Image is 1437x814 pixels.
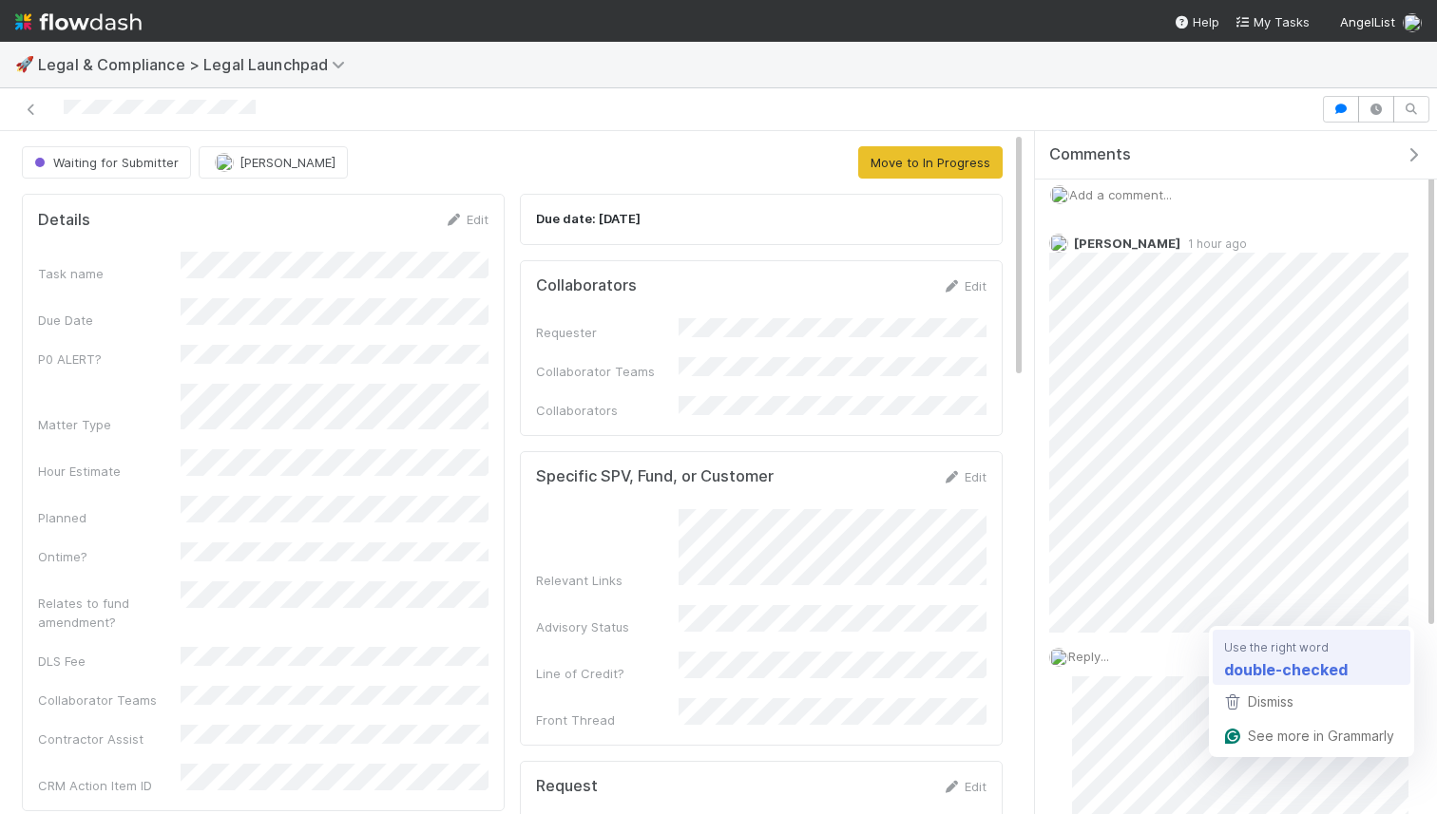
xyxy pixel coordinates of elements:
a: Edit [942,779,987,794]
span: Reply... [1068,649,1109,664]
div: Due Date [38,311,181,330]
span: Add a comment... [1069,187,1172,202]
img: avatar_0a9e60f7-03da-485c-bb15-a40c44fcec20.png [1403,13,1422,32]
div: Contractor Assist [38,729,181,748]
div: Front Thread [536,710,679,729]
div: DLS Fee [38,652,181,671]
img: avatar_0a9e60f7-03da-485c-bb15-a40c44fcec20.png [1049,648,1068,667]
strong: Due date: [DATE] [536,211,641,226]
button: Move to In Progress [858,146,1003,179]
span: 1 hour ago [1180,237,1247,251]
h5: Details [38,211,90,230]
img: avatar_0a9e60f7-03da-485c-bb15-a40c44fcec20.png [1050,185,1069,204]
div: P0 ALERT? [38,350,181,369]
span: AngelList [1340,14,1395,29]
div: Requester [536,323,679,342]
a: My Tasks [1235,12,1310,31]
img: logo-inverted-e16ddd16eac7371096b0.svg [15,6,142,38]
a: Edit [444,212,489,227]
button: Waiting for Submitter [22,146,191,179]
div: Hour Estimate [38,462,181,481]
img: avatar_6811aa62-070e-4b0a-ab85-15874fb457a1.png [1049,234,1068,253]
div: Ontime? [38,547,181,566]
div: CRM Action Item ID [38,776,181,795]
h5: Collaborators [536,276,637,295]
div: Advisory Status [536,617,679,636]
div: Line of Credit? [536,664,679,683]
h5: Request [536,777,598,796]
a: Edit [942,278,987,293]
span: Comments [1049,145,1131,164]
span: Legal & Compliance > Legal Launchpad [38,55,354,74]
span: [PERSON_NAME] [1074,236,1180,251]
div: Collaborator Teams [38,691,181,710]
div: Collaborator Teams [536,362,679,381]
div: Task name [38,264,181,283]
div: Planned [38,508,181,527]
span: 🚀 [15,56,34,72]
h5: Specific SPV, Fund, or Customer [536,467,774,486]
div: Relates to fund amendment? [38,594,181,632]
div: Matter Type [38,415,181,434]
div: Collaborators [536,401,679,420]
div: Help [1174,12,1219,31]
span: Waiting for Submitter [30,155,179,170]
a: Edit [942,469,987,484]
span: My Tasks [1235,14,1310,29]
div: Relevant Links [536,571,679,590]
